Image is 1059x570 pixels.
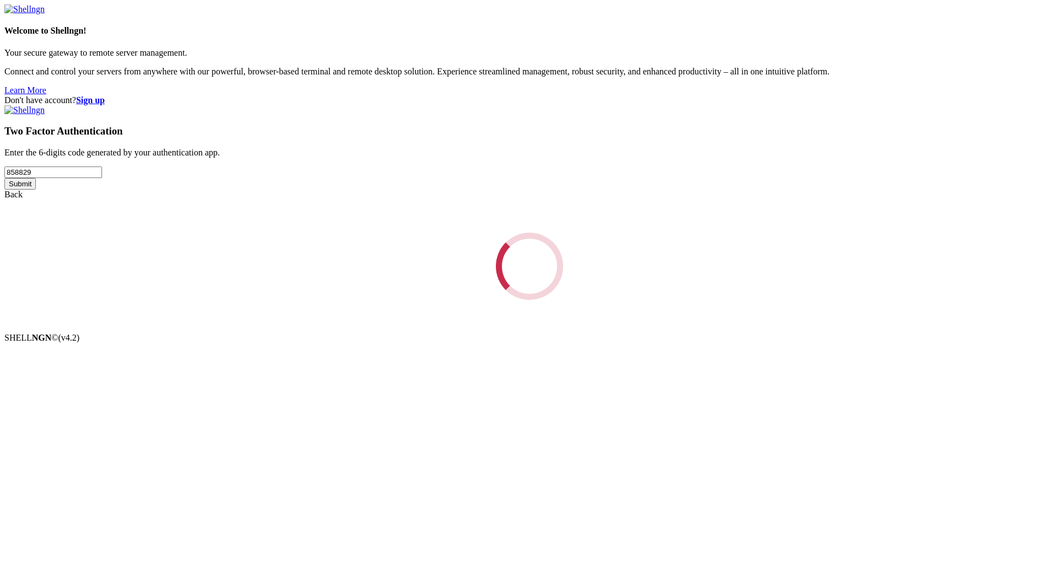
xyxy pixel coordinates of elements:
div: Loading... [489,225,570,306]
a: Back [4,190,23,199]
img: Shellngn [4,105,45,115]
input: Submit [4,178,36,190]
p: Your secure gateway to remote server management. [4,48,1055,58]
input: Two factor code [4,166,102,178]
div: Don't have account? [4,95,1055,105]
a: Learn More [4,85,46,95]
p: Connect and control your servers from anywhere with our powerful, browser-based terminal and remo... [4,67,1055,77]
img: Shellngn [4,4,45,14]
b: NGN [32,333,52,342]
h4: Welcome to Shellngn! [4,26,1055,36]
a: Sign up [76,95,105,105]
span: 4.2.0 [58,333,80,342]
h3: Two Factor Authentication [4,125,1055,137]
p: Enter the 6-digits code generated by your authentication app. [4,148,1055,158]
span: SHELL © [4,333,79,342]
